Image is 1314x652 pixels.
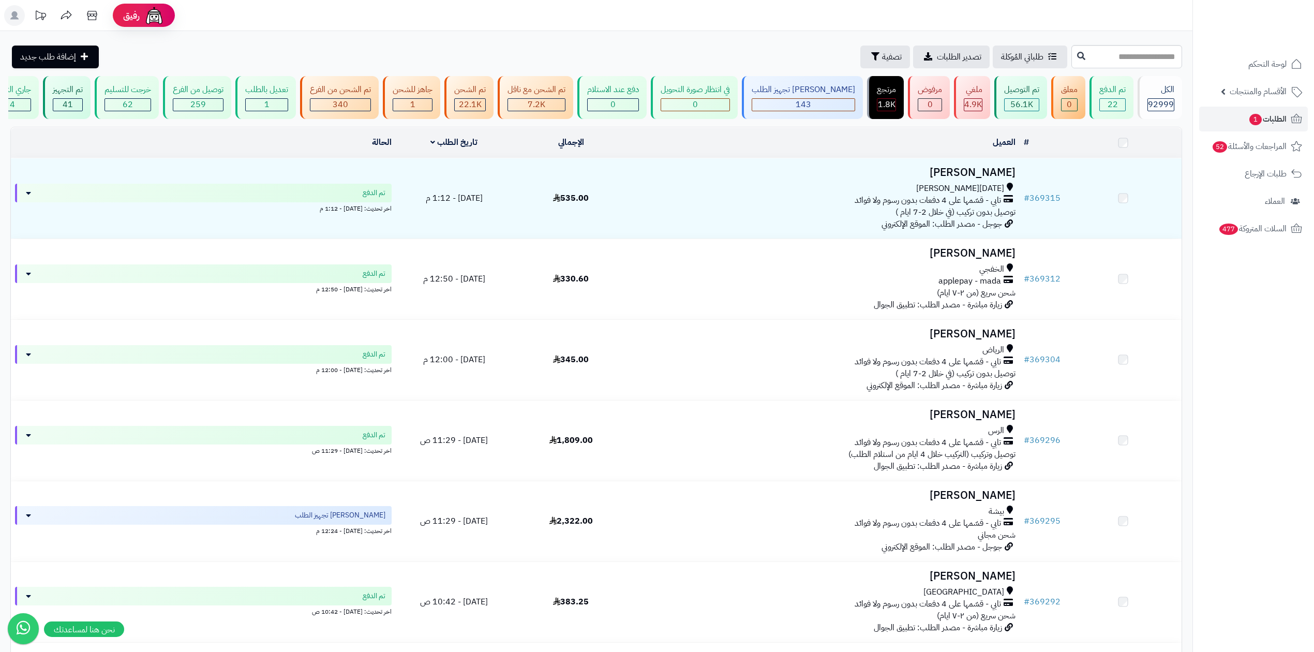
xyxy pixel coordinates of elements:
span: الرس [988,425,1004,437]
div: تم الدفع [1099,84,1126,96]
a: دفع عند الاستلام 0 [575,76,649,119]
span: 535.00 [553,192,589,204]
span: [DATE] - 10:42 ص [420,596,488,608]
a: خرجت للتسليم 62 [93,76,161,119]
a: الطلبات1 [1199,107,1308,131]
span: توصيل بدون تركيب (في خلال 2-7 ايام ) [895,367,1016,380]
a: #369304 [1024,353,1061,366]
span: تابي - قسّمها على 4 دفعات بدون رسوم ولا فوائد [855,517,1001,529]
a: في انتظار صورة التحويل 0 [649,76,740,119]
span: بيشة [989,506,1004,517]
div: تم الشحن مع ناقل [507,84,565,96]
span: 41 [63,98,73,111]
div: 1 [246,99,288,111]
span: تابي - قسّمها على 4 دفعات بدون رسوم ولا فوائد [855,356,1001,368]
span: تم الدفع [363,430,385,440]
a: الإجمالي [558,136,584,149]
span: 1,809.00 [549,434,593,447]
div: تم التجهيز [53,84,83,96]
span: توصيل بدون تركيب (في خلال 2-7 ايام ) [895,206,1016,218]
span: طلباتي المُوكلة [1001,51,1043,63]
h3: [PERSON_NAME] [634,328,1016,340]
img: logo-2.png [1244,26,1304,48]
div: 0 [1062,99,1077,111]
div: 56082 [1005,99,1039,111]
div: تم الشحن من الفرع [310,84,371,96]
span: شحن مجاني [978,529,1016,541]
span: تابي - قسّمها على 4 دفعات بدون رسوم ولا فوائد [855,598,1001,610]
span: توصيل وتركيب (التركيب خلال 4 ايام من استلام الطلب) [848,448,1016,461]
a: #369315 [1024,192,1061,204]
span: تم الدفع [363,269,385,279]
a: تم الشحن 22.1K [442,76,496,119]
div: اخر تحديث: [DATE] - 12:24 م [15,525,392,536]
a: تم الشحن مع ناقل 7.2K [496,76,575,119]
div: الكل [1147,84,1174,96]
div: دفع عند الاستلام [587,84,639,96]
span: [DATE] - 12:00 م [423,353,485,366]
span: # [1024,596,1029,608]
span: 92999 [1148,98,1174,111]
h3: [PERSON_NAME] [634,167,1016,179]
span: 22 [1108,98,1118,111]
div: جاهز للشحن [393,84,432,96]
div: تعديل بالطلب [245,84,288,96]
div: اخر تحديث: [DATE] - 12:50 م [15,283,392,294]
h3: [PERSON_NAME] [634,570,1016,582]
span: الأقسام والمنتجات [1230,84,1287,99]
a: تاريخ الطلب [430,136,477,149]
span: العملاء [1265,194,1285,209]
div: 22134 [455,99,485,111]
a: تم الشحن من الفرع 340 [298,76,381,119]
span: [DATE][PERSON_NAME] [916,183,1004,195]
span: applepay - mada [938,275,1001,287]
a: #369295 [1024,515,1061,527]
a: تم التوصيل 56.1K [992,76,1049,119]
span: زيارة مباشرة - مصدر الطلب: تطبيق الجوال [874,621,1002,634]
a: # [1024,136,1029,149]
span: 477 [1219,224,1238,235]
a: مرفوض 0 [906,76,952,119]
span: [GEOGRAPHIC_DATA] [923,586,1004,598]
span: 259 [190,98,206,111]
span: [DATE] - 1:12 م [426,192,483,204]
a: #369292 [1024,596,1061,608]
span: زيارة مباشرة - مصدر الطلب: تطبيق الجوال [874,460,1002,472]
span: جوجل - مصدر الطلب: الموقع الإلكتروني [882,218,1002,230]
span: [DATE] - 11:29 ص [420,434,488,447]
div: 7223 [508,99,565,111]
span: # [1024,353,1029,366]
span: 0 [693,98,698,111]
div: 1765 [877,99,895,111]
span: 1 [1249,114,1262,125]
span: 383.25 [553,596,589,608]
span: 1.8K [878,98,895,111]
img: ai-face.png [144,5,165,26]
span: 4.9K [964,98,982,111]
div: اخر تحديث: [DATE] - 1:12 م [15,202,392,213]
span: 0 [1067,98,1072,111]
div: 0 [588,99,638,111]
a: العملاء [1199,189,1308,214]
a: توصيل من الفرع 259 [161,76,233,119]
a: #369312 [1024,273,1061,285]
span: الخفجي [979,263,1004,275]
a: الحالة [372,136,392,149]
span: 0 [610,98,616,111]
span: السلات المتروكة [1218,221,1287,236]
a: معلق 0 [1049,76,1087,119]
span: تصفية [882,51,902,63]
a: تصدير الطلبات [913,46,990,68]
a: طلبات الإرجاع [1199,161,1308,186]
span: 22.1K [459,98,482,111]
span: # [1024,434,1029,447]
span: 345.00 [553,353,589,366]
div: اخر تحديث: [DATE] - 11:29 ص [15,444,392,455]
span: شحن سريع (من ٢-٧ ايام) [937,610,1016,622]
span: تابي - قسّمها على 4 دفعات بدون رسوم ولا فوائد [855,195,1001,206]
span: 56.1K [1010,98,1033,111]
div: 4922 [964,99,982,111]
div: تم التوصيل [1004,84,1039,96]
span: [PERSON_NAME] تجهيز الطلب [295,510,385,521]
a: ملغي 4.9K [952,76,992,119]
